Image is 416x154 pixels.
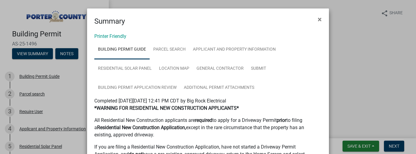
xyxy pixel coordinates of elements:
a: Residential Solar Panel [94,59,155,79]
a: Printer Friendly [94,33,126,39]
a: Applicant and Property Information [189,40,279,59]
span: Completed [DATE][DATE] 12:41 PM CDT by Big Rock Electrical [94,98,226,104]
strong: required [195,117,212,123]
strong: Residential New Construction Application, [97,125,186,130]
a: Location Map [155,59,193,79]
span: × [318,15,322,24]
a: Building Permit Application Review [94,78,180,98]
strong: prior [277,117,286,123]
a: Submit [247,59,270,79]
a: Building Permit Guide [94,40,150,59]
a: General Contractor [193,59,247,79]
button: Close [313,11,327,28]
a: Additional Permit Attachments [180,78,258,98]
p: All Residential New Construction applicants are to apply for a Driveway Permit to filing a except... [94,117,322,139]
a: Parcel search [150,40,189,59]
h4: Summary [94,16,125,27]
strong: *WARNING FOR RESIDENTIAL NEW CONSTRUCTION APPLICANTS* [94,105,239,111]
